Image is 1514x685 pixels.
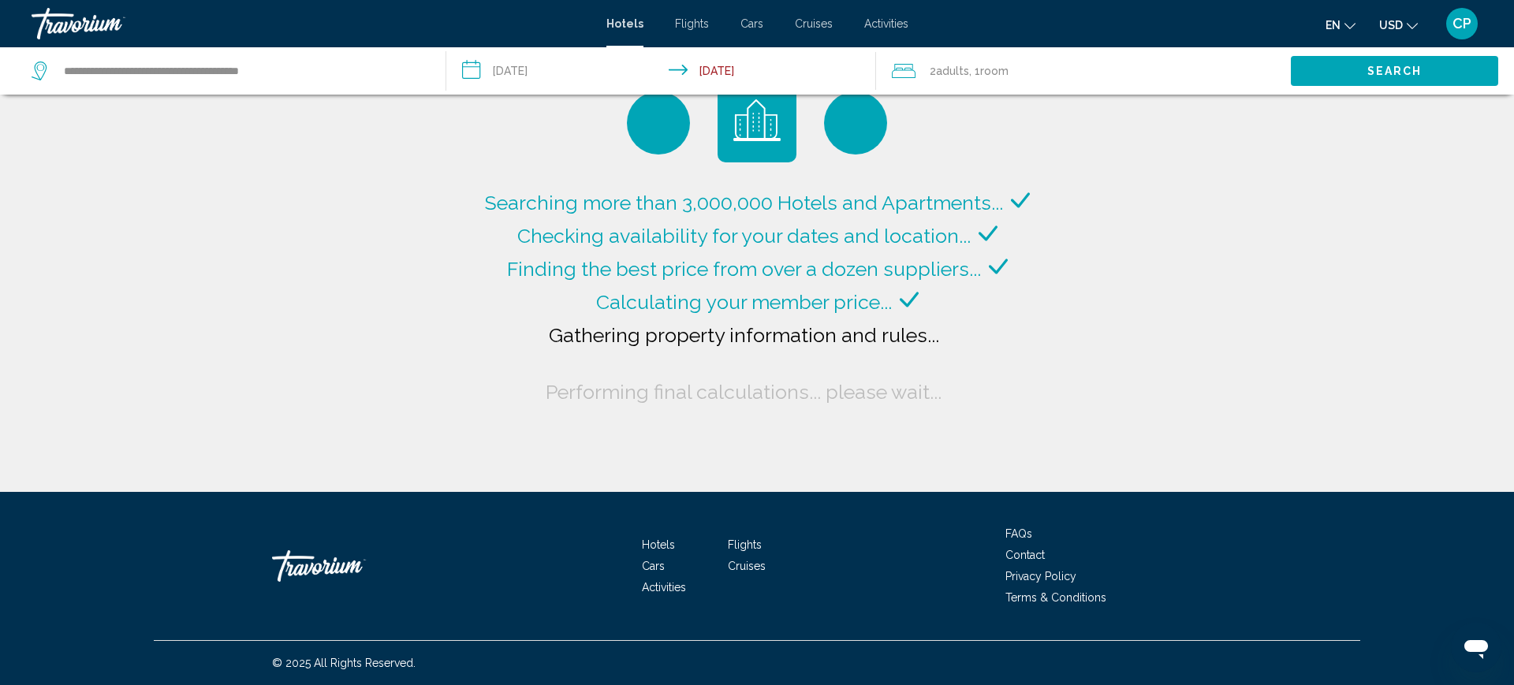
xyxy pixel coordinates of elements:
[1005,591,1106,604] a: Terms & Conditions
[642,538,675,551] a: Hotels
[549,323,939,347] span: Gathering property information and rules...
[1005,527,1032,540] a: FAQs
[1379,13,1418,36] button: Change currency
[272,542,430,590] a: Travorium
[596,290,892,314] span: Calculating your member price...
[936,65,969,77] span: Adults
[1379,19,1403,32] span: USD
[32,8,591,39] a: Travorium
[1291,56,1498,85] button: Search
[1451,622,1501,672] iframe: Botón para iniciar la ventana de mensajería
[728,538,762,551] a: Flights
[675,17,709,30] a: Flights
[1441,7,1482,40] button: User Menu
[642,560,665,572] a: Cars
[980,65,1009,77] span: Room
[485,191,1003,214] span: Searching more than 3,000,000 Hotels and Apartments...
[642,581,686,594] a: Activities
[507,257,981,281] span: Finding the best price from over a dozen suppliers...
[272,657,416,669] span: © 2025 All Rights Reserved.
[546,380,942,404] span: Performing final calculations... please wait...
[740,17,763,30] a: Cars
[795,17,833,30] a: Cruises
[1326,19,1341,32] span: en
[1367,65,1423,78] span: Search
[1452,16,1471,32] span: CP
[728,560,766,572] a: Cruises
[930,60,969,82] span: 2
[864,17,908,30] a: Activities
[517,224,971,248] span: Checking availability for your dates and location...
[1005,549,1045,561] a: Contact
[1005,570,1076,583] a: Privacy Policy
[446,47,877,95] button: Check-in date: Sep 7, 2025 Check-out date: Sep 13, 2025
[969,60,1009,82] span: , 1
[606,17,643,30] a: Hotels
[876,47,1291,95] button: Travelers: 2 adults, 0 children
[1326,13,1356,36] button: Change language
